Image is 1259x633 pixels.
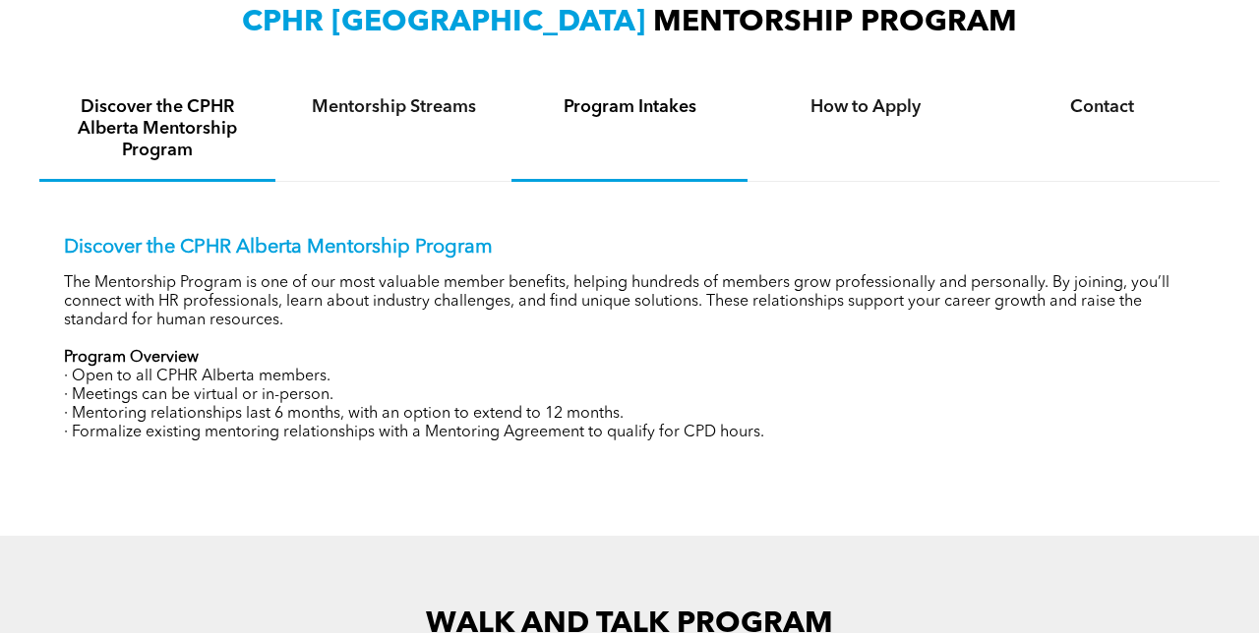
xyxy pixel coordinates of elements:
[1001,96,1202,118] h4: Contact
[529,96,730,118] h4: Program Intakes
[653,8,1017,37] span: MENTORSHIP PROGRAM
[64,424,1195,442] p: · Formalize existing mentoring relationships with a Mentoring Agreement to qualify for CPD hours.
[64,236,1195,259] p: Discover the CPHR Alberta Mentorship Program
[64,405,1195,424] p: · Mentoring relationships last 6 months, with an option to extend to 12 months.
[765,96,966,118] h4: How to Apply
[64,274,1195,330] p: The Mentorship Program is one of our most valuable member benefits, helping hundreds of members g...
[293,96,494,118] h4: Mentorship Streams
[64,350,199,366] strong: Program Overview
[64,368,1195,386] p: · Open to all CPHR Alberta members.
[242,8,645,37] span: CPHR [GEOGRAPHIC_DATA]
[57,96,258,161] h4: Discover the CPHR Alberta Mentorship Program
[64,386,1195,405] p: · Meetings can be virtual or in-person.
